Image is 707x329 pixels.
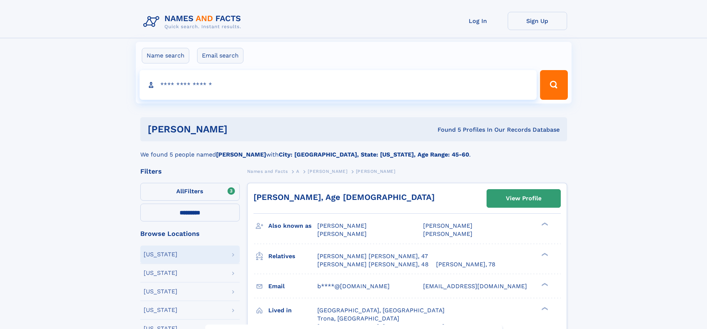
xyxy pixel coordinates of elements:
[540,306,549,311] div: ❯
[423,230,472,237] span: [PERSON_NAME]
[253,193,435,202] a: [PERSON_NAME], Age [DEMOGRAPHIC_DATA]
[423,222,472,229] span: [PERSON_NAME]
[144,289,177,295] div: [US_STATE]
[140,141,567,159] div: We found 5 people named with .
[140,12,247,32] img: Logo Names and Facts
[508,12,567,30] a: Sign Up
[144,307,177,313] div: [US_STATE]
[317,222,367,229] span: [PERSON_NAME]
[540,222,549,227] div: ❯
[317,230,367,237] span: [PERSON_NAME]
[540,70,567,100] button: Search Button
[506,190,541,207] div: View Profile
[142,48,189,63] label: Name search
[333,126,560,134] div: Found 5 Profiles In Our Records Database
[268,280,317,293] h3: Email
[317,252,428,260] a: [PERSON_NAME] [PERSON_NAME], 47
[268,220,317,232] h3: Also known as
[436,260,495,269] a: [PERSON_NAME], 78
[487,190,560,207] a: View Profile
[247,167,288,176] a: Names and Facts
[540,252,549,257] div: ❯
[268,304,317,317] h3: Lived in
[144,251,177,257] div: [US_STATE]
[448,12,508,30] a: Log In
[216,151,266,158] b: [PERSON_NAME]
[540,282,549,287] div: ❯
[356,169,396,174] span: [PERSON_NAME]
[308,167,347,176] a: [PERSON_NAME]
[308,169,347,174] span: [PERSON_NAME]
[140,183,240,201] label: Filters
[140,230,240,237] div: Browse Locations
[148,125,333,134] h1: [PERSON_NAME]
[296,167,300,176] a: A
[144,270,177,276] div: [US_STATE]
[197,48,243,63] label: Email search
[423,283,527,290] span: [EMAIL_ADDRESS][DOMAIN_NAME]
[140,70,537,100] input: search input
[317,260,429,269] a: [PERSON_NAME] [PERSON_NAME], 48
[317,307,445,314] span: [GEOGRAPHIC_DATA], [GEOGRAPHIC_DATA]
[296,169,300,174] span: A
[268,250,317,263] h3: Relatives
[279,151,469,158] b: City: [GEOGRAPHIC_DATA], State: [US_STATE], Age Range: 45-60
[317,315,399,322] span: Trona, [GEOGRAPHIC_DATA]
[140,168,240,175] div: Filters
[176,188,184,195] span: All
